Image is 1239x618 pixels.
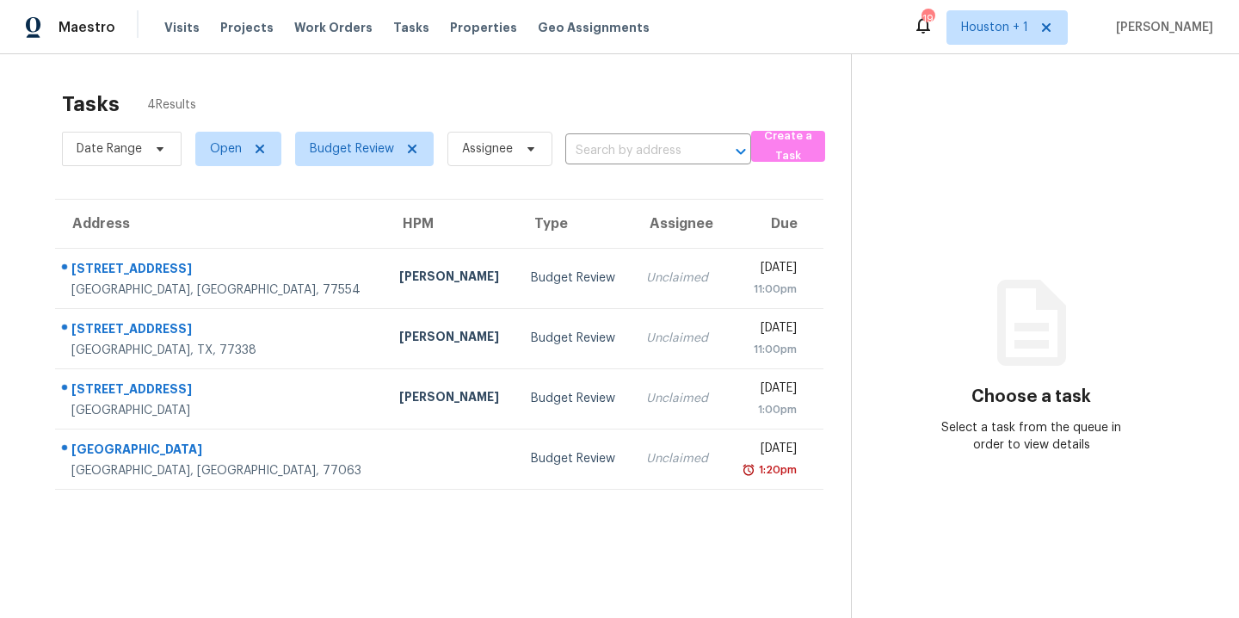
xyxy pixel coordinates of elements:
[941,419,1121,454] div: Select a task from the queue in order to view details
[71,320,372,342] div: [STREET_ADDRESS]
[71,260,372,281] div: [STREET_ADDRESS]
[738,319,797,341] div: [DATE]
[393,22,429,34] span: Tasks
[164,19,200,36] span: Visits
[646,330,711,347] div: Unclaimed
[62,96,120,113] h2: Tasks
[632,200,724,248] th: Assignee
[738,401,797,418] div: 1:00pm
[399,328,503,349] div: [PERSON_NAME]
[971,388,1091,405] h3: Choose a task
[71,281,372,299] div: [GEOGRAPHIC_DATA], [GEOGRAPHIC_DATA], 77554
[55,200,385,248] th: Address
[220,19,274,36] span: Projects
[450,19,517,36] span: Properties
[77,140,142,158] span: Date Range
[738,380,797,401] div: [DATE]
[565,138,703,164] input: Search by address
[399,388,503,410] div: [PERSON_NAME]
[922,10,934,28] div: 19
[738,281,797,298] div: 11:00pm
[646,390,711,407] div: Unclaimed
[724,200,823,248] th: Due
[755,461,797,479] div: 1:20pm
[531,330,619,347] div: Budget Review
[751,131,825,162] button: Create a Task
[310,140,394,158] span: Budget Review
[646,269,711,287] div: Unclaimed
[760,127,817,166] span: Create a Task
[71,462,372,479] div: [GEOGRAPHIC_DATA], [GEOGRAPHIC_DATA], 77063
[738,440,797,461] div: [DATE]
[71,402,372,419] div: [GEOGRAPHIC_DATA]
[385,200,517,248] th: HPM
[531,269,619,287] div: Budget Review
[71,342,372,359] div: [GEOGRAPHIC_DATA], TX, 77338
[531,450,619,467] div: Budget Review
[294,19,373,36] span: Work Orders
[1109,19,1213,36] span: [PERSON_NAME]
[71,380,372,402] div: [STREET_ADDRESS]
[210,140,242,158] span: Open
[538,19,650,36] span: Geo Assignments
[646,450,711,467] div: Unclaimed
[399,268,503,289] div: [PERSON_NAME]
[462,140,513,158] span: Assignee
[71,441,372,462] div: [GEOGRAPHIC_DATA]
[59,19,115,36] span: Maestro
[742,461,755,479] img: Overdue Alarm Icon
[729,139,753,164] button: Open
[517,200,632,248] th: Type
[738,341,797,358] div: 11:00pm
[531,390,619,407] div: Budget Review
[738,259,797,281] div: [DATE]
[147,96,196,114] span: 4 Results
[961,19,1028,36] span: Houston + 1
